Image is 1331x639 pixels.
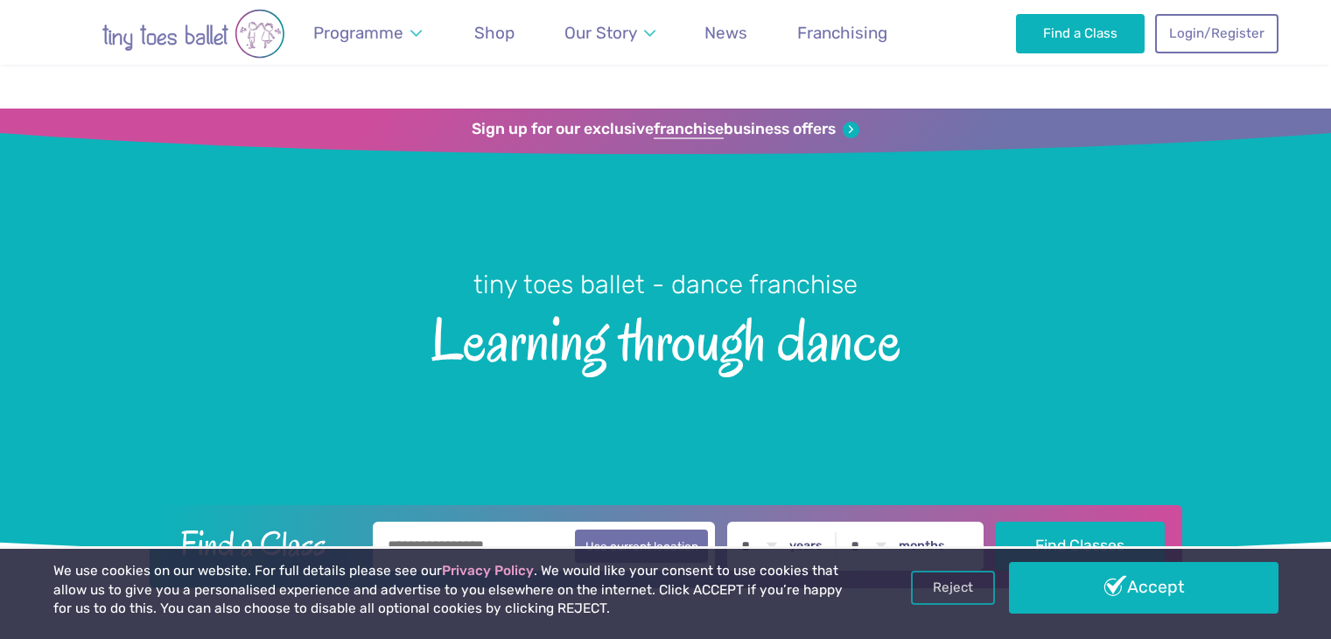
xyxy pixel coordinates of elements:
label: months [899,538,945,554]
a: Sign up for our exclusivefranchisebusiness offers [472,120,859,139]
img: tiny toes ballet [53,9,333,59]
span: Learning through dance [31,302,1300,373]
h2: Find a Class [166,522,361,565]
p: We use cookies on our website. For full details please see our . We would like your consent to us... [53,562,850,619]
a: Find a Class [1016,14,1145,53]
span: Programme [313,23,403,43]
button: Use current location [575,530,709,563]
span: News [704,23,747,43]
a: Our Story [556,12,663,53]
a: Login/Register [1155,14,1278,53]
small: tiny toes ballet - dance franchise [473,270,858,299]
a: Programme [305,12,431,53]
a: Privacy Policy [442,563,534,579]
a: Accept [1009,562,1278,613]
span: Shop [474,23,515,43]
a: Reject [911,571,995,604]
button: Find Classes [996,522,1165,571]
label: years [789,538,823,554]
span: Our Story [564,23,637,43]
span: Franchising [797,23,887,43]
strong: franchise [654,120,724,139]
a: News [697,12,756,53]
a: Franchising [789,12,896,53]
a: Shop [466,12,523,53]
